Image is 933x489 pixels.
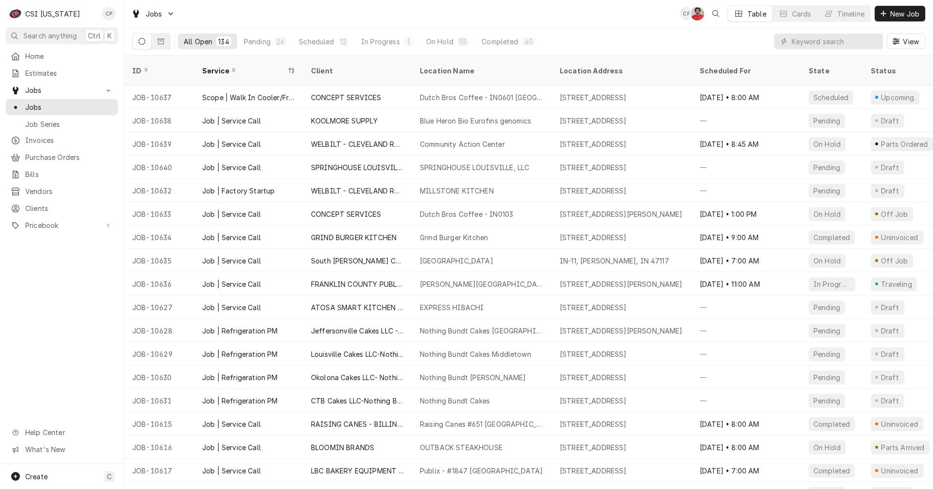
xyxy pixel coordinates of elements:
[311,256,404,266] div: South [PERSON_NAME] Community School Corporation
[560,372,627,383] div: [STREET_ADDRESS]
[524,36,533,47] div: 40
[6,65,118,81] a: Estimates
[692,86,801,109] div: [DATE] • 8:00 AM
[124,132,194,156] div: JOB-10639
[420,372,526,383] div: Nothing Bundt [PERSON_NAME]
[6,82,118,98] a: Go to Jobs
[124,296,194,319] div: JOB-10627
[560,466,627,476] div: [STREET_ADDRESS]
[107,31,112,41] span: K
[25,102,113,112] span: Jobs
[311,209,381,219] div: CONCEPT SERVICES
[880,162,900,173] div: Draft
[420,232,488,243] div: Grind Burger Kitchen
[692,319,801,342] div: —
[311,186,404,196] div: WELBILT - CLEVELAND RANGE
[311,302,404,313] div: ATOSA SMART KITCHEN SERVICE
[311,116,378,126] div: KOOLMORE SUPPLY
[202,302,261,313] div: Job | Service Call
[560,396,627,406] div: [STREET_ADDRESS]
[880,256,909,266] div: Off Job
[202,349,278,359] div: Job | Refrigeration PM
[880,442,926,453] div: Parts Arrived
[420,66,542,76] div: Location Name
[420,92,544,103] div: Dutch Bros Coffee - IN0601 [GEOGRAPHIC_DATA] IN
[812,162,841,173] div: Pending
[25,220,99,230] span: Pricebook
[420,279,544,289] div: [PERSON_NAME][GEOGRAPHIC_DATA]
[202,209,261,219] div: Job | Service Call
[692,436,801,459] div: [DATE] • 8:00 AM
[812,256,842,266] div: On Hold
[124,342,194,366] div: JOB-10629
[25,427,112,437] span: Help Center
[680,7,693,20] div: CP
[880,372,900,383] div: Draft
[880,466,919,476] div: Uninvoiced
[23,31,77,41] span: Search anything
[812,349,841,359] div: Pending
[25,51,113,61] span: Home
[691,7,704,20] div: NF
[202,372,278,383] div: Job | Refrigeration PM
[9,7,22,20] div: CSI Kentucky's Avatar
[560,279,683,289] div: [STREET_ADDRESS][PERSON_NAME]
[700,66,791,76] div: Scheduled For
[124,156,194,179] div: JOB-10640
[692,226,801,249] div: [DATE] • 9:00 AM
[311,92,381,103] div: CONCEPT SERVICES
[124,272,194,296] div: JOB-10636
[880,279,914,289] div: Traveling
[311,396,404,406] div: CTB Cakes LLC-Nothing Bundt Cakes St [PERSON_NAME]
[692,272,801,296] div: [DATE] • 11:00 AM
[202,232,261,243] div: Job | Service Call
[25,152,113,162] span: Purchase Orders
[311,349,404,359] div: Louisville Cakes LLC-Nothing Bundt Cakes [GEOGRAPHIC_DATA]
[340,36,346,47] div: 12
[560,256,669,266] div: IN-11, [PERSON_NAME], IN 47117
[560,92,627,103] div: [STREET_ADDRESS]
[146,9,162,19] span: Jobs
[311,466,404,476] div: LBC BAKERY EQUIPMENT WARRANTY
[124,249,194,272] div: JOB-10635
[124,412,194,436] div: JOB-10615
[560,209,683,219] div: [STREET_ADDRESS][PERSON_NAME]
[426,36,453,47] div: On Hold
[812,372,841,383] div: Pending
[837,9,864,19] div: Timeline
[420,419,544,429] div: Raising Canes #651 [GEOGRAPHIC_DATA]
[875,6,925,21] button: New Job
[708,6,724,21] button: Open search
[311,419,404,429] div: RAISING CANES - BILLING ACCOUNT
[420,396,490,406] div: Nothing Bundt Cakes
[692,132,801,156] div: [DATE] • 8:45 AM
[680,7,693,20] div: Craig Pierce's Avatar
[124,86,194,109] div: JOB-10637
[6,99,118,115] a: Jobs
[9,7,22,20] div: C
[6,149,118,165] a: Purchase Orders
[202,66,286,76] div: Service
[311,442,374,453] div: BLOOMIN BRANDS
[202,116,261,126] div: Job | Service Call
[124,459,194,482] div: JOB-10617
[202,139,261,149] div: Job | Service Call
[6,424,118,440] a: Go to Help Center
[887,34,925,49] button: View
[25,68,113,78] span: Estimates
[218,36,229,47] div: 134
[692,179,801,202] div: —
[880,209,909,219] div: Off Job
[692,109,801,132] div: —
[127,6,179,22] a: Go to Jobs
[420,186,494,196] div: MILLSTONE KITCHEN
[184,36,212,47] div: All Open
[809,66,855,76] div: State
[420,442,502,453] div: OUTBACK STEAKHOUSE
[880,116,900,126] div: Draft
[25,119,113,129] span: Job Series
[299,36,334,47] div: Scheduled
[25,472,48,481] span: Create
[880,92,916,103] div: Upcoming
[124,226,194,249] div: JOB-10634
